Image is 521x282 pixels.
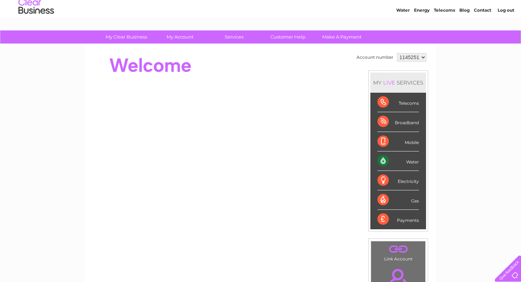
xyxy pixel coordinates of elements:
[355,51,395,63] td: Account number
[377,112,419,132] div: Broadband
[94,4,428,34] div: Clear Business is a trading name of Verastar Limited (registered in [GEOGRAPHIC_DATA] No. 3667643...
[498,30,514,35] a: Log out
[377,190,419,210] div: Gas
[434,30,455,35] a: Telecoms
[313,30,371,44] a: Make A Payment
[396,30,410,35] a: Water
[373,243,424,255] a: .
[205,30,263,44] a: Services
[97,30,156,44] a: My Clear Business
[151,30,209,44] a: My Account
[459,30,470,35] a: Blog
[377,151,419,171] div: Water
[377,93,419,112] div: Telecoms
[371,241,426,263] td: Link Account
[370,73,426,93] div: MY SERVICES
[18,18,54,40] img: logo.png
[377,171,419,190] div: Electricity
[387,4,436,12] a: 0333 014 3131
[414,30,430,35] a: Energy
[377,132,419,151] div: Mobile
[259,30,317,44] a: Customer Help
[377,210,419,229] div: Payments
[382,79,397,86] div: LIVE
[474,30,491,35] a: Contact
